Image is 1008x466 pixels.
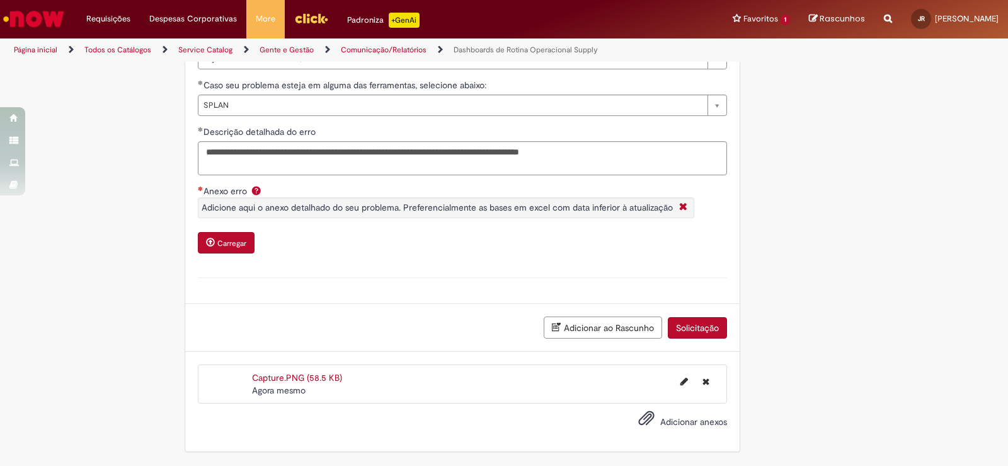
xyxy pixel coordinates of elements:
[203,95,701,115] span: SPLAN
[294,9,328,28] img: click_logo_yellow_360x200.png
[743,13,778,25] span: Favoritos
[252,385,306,396] time: 30/09/2025 09:03:47
[668,317,727,339] button: Solicitação
[935,13,999,24] span: [PERSON_NAME]
[544,317,662,339] button: Adicionar ao Rascunho
[203,79,489,91] span: Caso seu problema esteja em alguma das ferramentas, selecione abaixo:
[249,185,264,195] span: Ajuda para Anexo erro
[86,13,130,25] span: Requisições
[1,6,66,32] img: ServiceNow
[635,407,658,436] button: Adicionar anexos
[203,185,249,197] span: Anexo erro
[217,238,246,248] small: Carregar
[203,126,318,137] span: Descrição detalhada do erro
[660,416,727,428] span: Adicionar anexos
[256,13,275,25] span: More
[347,13,420,28] div: Padroniza
[252,385,306,396] span: Agora mesmo
[918,15,925,23] span: JR
[695,371,717,392] button: Excluir Capture.PNG
[341,45,427,55] a: Comunicação/Relatórios
[809,13,865,25] a: Rascunhos
[202,202,673,213] span: Adicione aqui o anexo detalhado do seu problema. Preferencialmente as bases em excel com data inf...
[673,371,696,392] button: Editar nome de arquivo Capture.PNG
[84,45,151,55] a: Todos os Catálogos
[149,13,237,25] span: Despesas Corporativas
[454,45,598,55] a: Dashboards de Rotina Operacional Supply
[389,13,420,28] p: +GenAi
[820,13,865,25] span: Rascunhos
[252,372,342,383] a: Capture.PNG (58.5 KB)
[198,127,203,132] span: Obrigatório Preenchido
[781,15,790,25] span: 1
[198,80,203,85] span: Obrigatório Preenchido
[676,201,690,214] i: Fechar More information Por question_anexo_erro
[260,45,314,55] a: Gente e Gestão
[9,38,663,62] ul: Trilhas de página
[198,186,203,191] span: Necessários
[178,45,232,55] a: Service Catalog
[14,45,57,55] a: Página inicial
[198,141,727,175] textarea: Descrição detalhada do erro
[198,232,255,253] button: Carregar anexo de Anexo erro Required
